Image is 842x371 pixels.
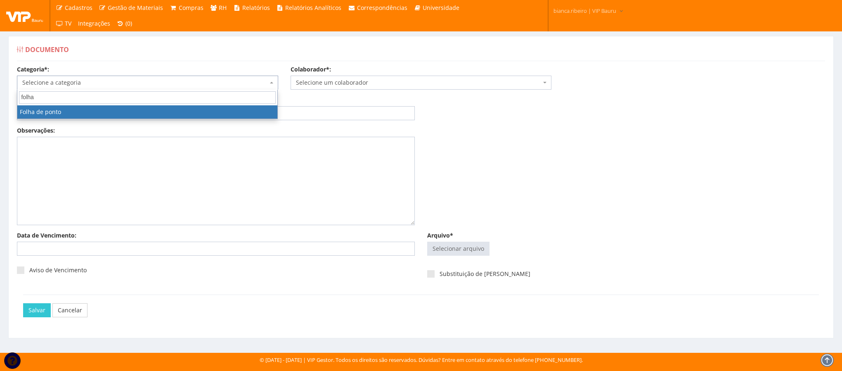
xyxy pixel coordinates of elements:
span: Selecione um colaborador [296,78,542,87]
span: Documento [25,45,69,54]
label: Substituição de [PERSON_NAME] [427,270,530,278]
span: Selecione a categoria [17,76,278,90]
div: © [DATE] - [DATE] | VIP Gestor. Todos os direitos são reservados. Dúvidas? Entre em contato atrav... [260,356,583,364]
li: Folha de ponto [17,105,277,119]
span: Compras [179,4,203,12]
span: RH [219,4,227,12]
label: Observações: [17,126,55,135]
span: Selecione a categoria [22,78,268,87]
span: Relatórios [242,4,270,12]
span: Gestão de Materiais [108,4,163,12]
a: TV [52,16,75,31]
span: Selecione um colaborador [291,76,552,90]
label: Aviso de Vencimento [17,266,87,274]
span: Integrações [78,19,110,27]
a: Cancelar [52,303,88,317]
span: Universidade [423,4,459,12]
label: Arquivo* [427,231,453,240]
label: Colaborador*: [291,65,331,74]
a: (0) [114,16,136,31]
span: (0) [125,19,132,27]
input: Salvar [23,303,51,317]
label: Data de Vencimento: [17,231,76,240]
span: Correspondências [357,4,407,12]
span: TV [65,19,71,27]
a: Integrações [75,16,114,31]
span: Relatórios Analíticos [285,4,341,12]
span: bianca.ribeiro | VIP Bauru [553,7,616,15]
img: logo [6,10,43,22]
label: Categoria*: [17,65,49,74]
span: Cadastros [65,4,92,12]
